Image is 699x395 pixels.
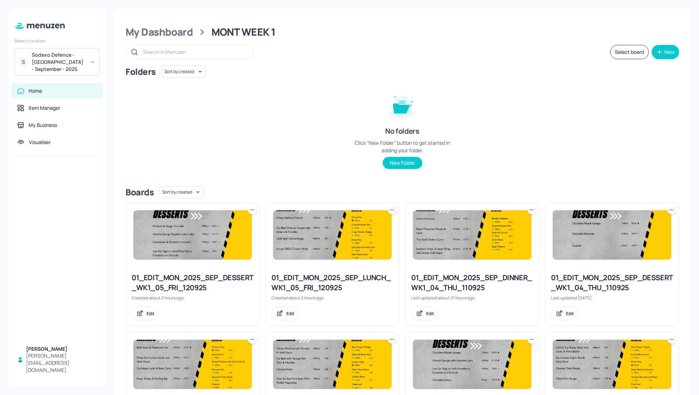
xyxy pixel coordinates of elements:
div: Click “New Folder” button to get started in adding your folder. [349,139,456,154]
div: Edit [566,311,574,317]
div: Last updated about 21 hours ago. [411,295,533,301]
div: Home [29,87,42,94]
div: Last updated [DATE]. [551,295,673,301]
div: MONT WEEK 1 [211,26,276,39]
img: 2025-09-10-1757494168467csnnkqpc8yq.jpeg [413,340,531,389]
div: Created about 2 hours ago. [271,295,393,301]
div: My Dashboard [126,26,193,39]
div: Sort by created [162,65,206,79]
div: Edit [286,311,294,317]
div: 01_EDIT_MON_2025_SEP_DESSERT_WK1_05_FRI_120925 [132,273,254,293]
div: [PERSON_NAME] [26,345,97,353]
div: 01_EDIT_MON_2025_SEP_LUNCH_WK1_05_FRI_120925 [271,273,393,293]
input: Search in Menuzen [143,47,246,57]
div: 01_EDIT_MON_2025_SEP_DINNER_WK1_04_THU_110925 [411,273,533,293]
div: Edit [426,311,434,317]
div: My Business [29,122,57,129]
div: Visualiser [29,139,51,146]
button: Select board [610,45,649,59]
img: 2025-05-08-1746706972835azswkguaugv.jpeg [273,210,392,260]
div: Select Location [14,38,100,44]
img: 2025-05-08-1746708311830xkzxjezrykm.jpeg [273,340,392,389]
div: 01_EDIT_MON_2025_SEP_DESSERT_WK1_04_THU_110925 [551,273,673,293]
div: Folders [126,66,156,77]
div: [PERSON_NAME][EMAIL_ADDRESS][DOMAIN_NAME] [26,352,97,374]
div: S [19,58,27,66]
div: Boards [126,186,154,198]
button: New [652,45,679,59]
img: 2025-09-11-1757588262738wyna4eve13.jpeg [553,210,671,260]
img: 2025-05-08-1746705680877yauq63gr7pb.jpeg [553,340,671,389]
div: No folders [385,126,419,136]
div: Item Manager [29,104,60,112]
img: folder-empty [384,88,420,123]
img: 2025-05-08-1746712959214bni76kt6uui.jpeg [133,210,252,260]
img: 2025-09-01-1756725980386t1c40x7qqgf.jpeg [133,340,252,389]
button: New Folder [383,157,422,169]
div: New [664,50,675,55]
div: Sodexo Defence - [GEOGRAPHIC_DATA] - September - 2025 [32,51,86,73]
div: Sort by created [159,185,204,199]
div: Created about 2 hours ago. [132,295,254,301]
img: 2025-09-11-1757602868191719vytma785.jpeg [413,210,531,260]
div: Edit [147,311,154,317]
